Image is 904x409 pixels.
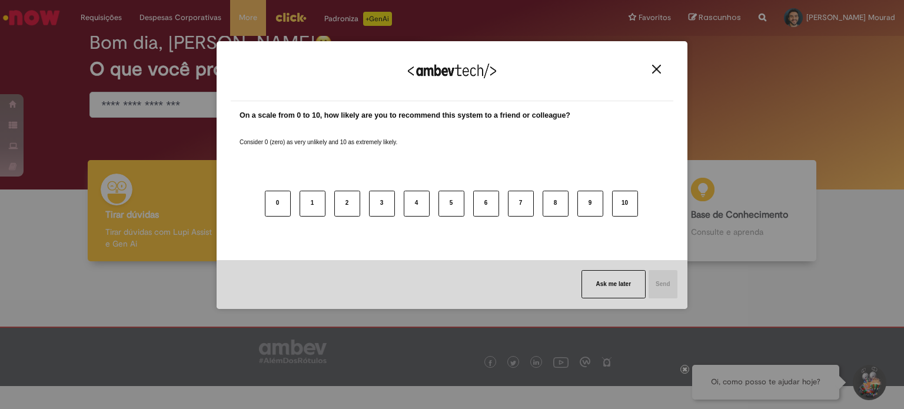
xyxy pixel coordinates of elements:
[612,191,638,217] button: 10
[369,191,395,217] button: 3
[543,191,569,217] button: 8
[508,191,534,217] button: 7
[577,191,603,217] button: 9
[240,110,570,121] label: On a scale from 0 to 10, how likely are you to recommend this system to a friend or colleague?
[652,65,661,74] img: Close
[438,191,464,217] button: 5
[300,191,325,217] button: 1
[334,191,360,217] button: 2
[404,191,430,217] button: 4
[649,64,664,74] button: Close
[473,191,499,217] button: 6
[408,64,496,78] img: Logo Ambevtech
[581,270,646,298] button: Ask me later
[265,191,291,217] button: 0
[240,124,397,147] label: Consider 0 (zero) as very unlikely and 10 as extremely likely.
